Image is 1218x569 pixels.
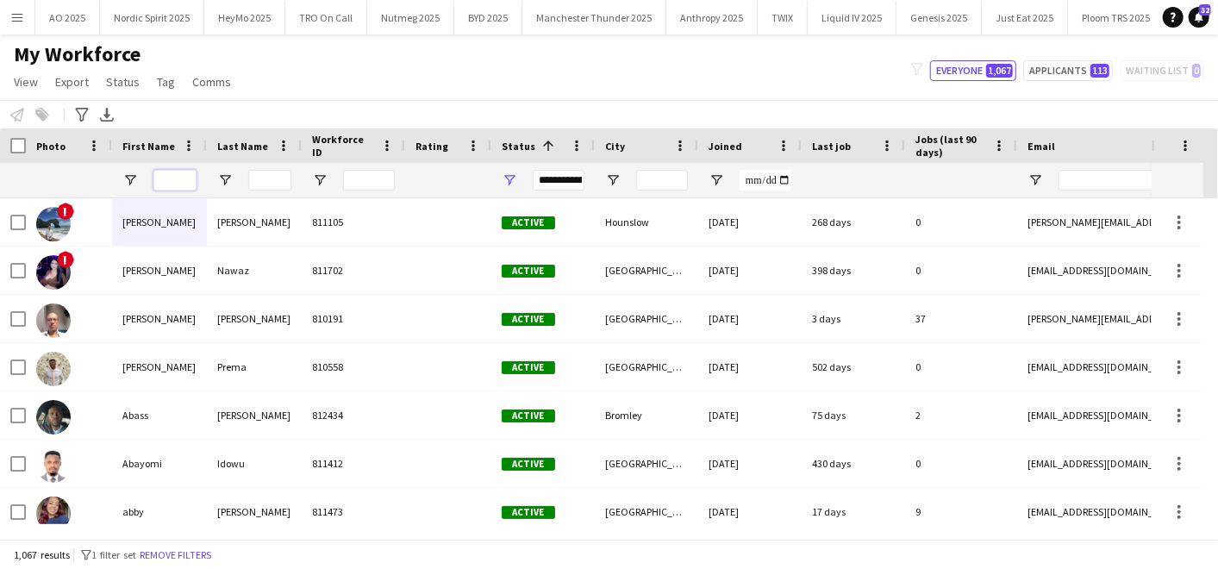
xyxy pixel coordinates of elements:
button: Open Filter Menu [1027,172,1043,188]
div: [DATE] [698,247,802,294]
div: Bromley [595,391,698,439]
div: [DATE] [698,488,802,535]
div: [GEOGRAPHIC_DATA] [595,440,698,487]
div: 0 [905,440,1017,487]
div: 268 days [802,198,905,246]
app-action-btn: Export XLSX [97,104,117,125]
a: Status [99,71,147,93]
div: [PERSON_NAME] [207,295,302,342]
div: [PERSON_NAME] [112,343,207,391]
div: [DATE] [698,391,802,439]
div: [PERSON_NAME] [112,198,207,246]
span: Email [1027,140,1055,153]
button: Genesis 2025 [896,1,982,34]
button: Just Eat 2025 [982,1,1068,34]
button: Everyone1,067 [930,60,1016,81]
div: 0 [905,247,1017,294]
input: Workforce ID Filter Input [343,170,395,191]
div: 430 days [802,440,905,487]
span: Comms [192,74,231,90]
span: Active [502,361,555,374]
span: 1 filter set [91,548,136,561]
div: Nawaz [207,247,302,294]
span: Status [106,74,140,90]
span: Active [502,265,555,278]
div: 0 [905,198,1017,246]
button: Nutmeg 2025 [367,1,454,34]
button: Ploom TRS 2025 [1068,1,1165,34]
button: Open Filter Menu [709,172,724,188]
span: Last Name [217,140,268,153]
span: Jobs (last 90 days) [915,133,986,159]
span: Photo [36,140,66,153]
span: Active [502,506,555,519]
div: abby [112,488,207,535]
div: 9 [905,488,1017,535]
img: Aaron Prema [36,352,71,386]
button: HeyMo 2025 [204,1,285,34]
button: Open Filter Menu [312,172,328,188]
div: [DATE] [698,440,802,487]
span: Active [502,410,555,422]
div: 811105 [302,198,405,246]
div: [GEOGRAPHIC_DATA] [595,488,698,535]
button: Open Filter Menu [502,172,517,188]
span: Workforce ID [312,133,374,159]
span: First Name [122,140,175,153]
button: Open Filter Menu [217,172,233,188]
input: Last Name Filter Input [248,170,291,191]
div: [PERSON_NAME] [112,295,207,342]
div: 811412 [302,440,405,487]
img: Abayomi Idowu [36,448,71,483]
button: BYD 2025 [454,1,522,34]
img: Aaron Edwards [36,303,71,338]
div: Hounslow [595,198,698,246]
span: City [605,140,625,153]
div: [GEOGRAPHIC_DATA] [595,295,698,342]
button: TWIX [758,1,808,34]
span: Rating [415,140,448,153]
span: View [14,74,38,90]
div: [DATE] [698,295,802,342]
img: Aalia Nawaz [36,255,71,290]
div: 812434 [302,391,405,439]
span: 1,067 [986,64,1013,78]
div: 0 [905,343,1017,391]
div: [DATE] [698,343,802,391]
a: Comms [185,71,238,93]
button: Manchester Thunder 2025 [522,1,666,34]
a: Export [48,71,96,93]
div: 502 days [802,343,905,391]
div: [PERSON_NAME] [207,198,302,246]
div: [PERSON_NAME] [207,488,302,535]
input: Joined Filter Input [740,170,791,191]
div: Idowu [207,440,302,487]
div: 810558 [302,343,405,391]
span: Export [55,74,89,90]
div: 810191 [302,295,405,342]
span: ! [57,251,74,268]
div: 75 days [802,391,905,439]
button: Nordic Spirit 2025 [100,1,204,34]
div: [DATE] [698,198,802,246]
div: 37 [905,295,1017,342]
span: Active [502,313,555,326]
button: Anthropy 2025 [666,1,758,34]
app-action-btn: Advanced filters [72,104,92,125]
input: City Filter Input [636,170,688,191]
div: 811473 [302,488,405,535]
a: 32 [1189,7,1209,28]
a: View [7,71,45,93]
button: Applicants113 [1023,60,1113,81]
img: Aakash Panuganti [36,207,71,241]
button: Liquid IV 2025 [808,1,896,34]
div: [GEOGRAPHIC_DATA] [595,343,698,391]
input: First Name Filter Input [153,170,197,191]
a: Tag [150,71,182,93]
span: Tag [157,74,175,90]
div: 2 [905,391,1017,439]
button: AO 2025 [35,1,100,34]
div: [GEOGRAPHIC_DATA] [595,247,698,294]
span: 32 [1199,4,1211,16]
div: Abayomi [112,440,207,487]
